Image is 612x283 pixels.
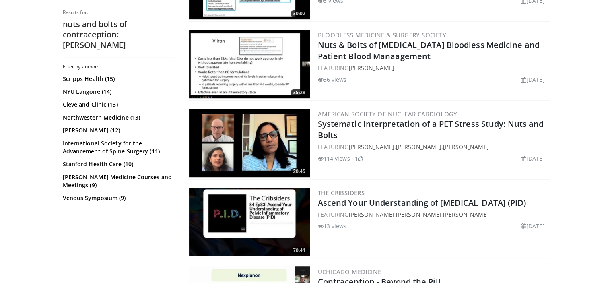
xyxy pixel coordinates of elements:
[63,173,173,189] a: [PERSON_NAME] Medicine Courses and Meetings (9)
[348,64,394,72] a: [PERSON_NAME]
[63,101,173,109] a: Cleveland Clinic (13)
[318,118,544,140] a: Systematic Interpretation of a PET Stress Study: Nuts and Bolts
[348,211,394,218] a: [PERSON_NAME]
[318,210,548,219] div: FEATURING , ,
[63,194,173,202] a: Venous Symposium (9)
[63,9,175,16] p: Results for:
[318,268,381,276] a: UChicago Medicine
[63,114,173,122] a: Northwestern Medicine (13)
[355,154,363,163] li: 1
[63,19,175,50] h2: nuts and bolts of contraception: [PERSON_NAME]
[63,126,173,134] a: [PERSON_NAME] (12)
[318,110,457,118] a: American Society of Nuclear Cardiology
[291,89,308,96] span: 35:28
[348,143,394,151] a: [PERSON_NAME]
[521,75,545,84] li: [DATE]
[189,30,310,98] img: 719d2533-b8c9-41de-a9a5-64f8233da9b8.300x170_q85_crop-smart_upscale.jpg
[318,154,350,163] li: 114 views
[318,39,540,62] a: Nuts & Bolts of [MEDICAL_DATA] Bloodless Medicine and Patient Blood Manaagement
[318,189,365,197] a: The Cribsiders
[189,188,310,256] img: a3147dda-d5f7-4687-ad2c-01f0277de258.300x170_q85_crop-smart_upscale.jpg
[318,31,446,39] a: Bloodless Medicine & Surgery Society
[63,75,173,83] a: Scripps Health (15)
[318,75,347,84] li: 36 views
[189,30,310,98] a: 35:28
[63,139,173,155] a: International Society for the Advancement of Spine Surgery (11)
[396,211,441,218] a: [PERSON_NAME]
[291,247,308,254] span: 70:41
[318,222,347,230] li: 13 views
[63,160,173,168] a: Stanford Health Care (10)
[189,109,310,177] img: 0138cc42-2054-42be-9c80-1f2e05e36f80.300x170_q85_crop-smart_upscale.jpg
[189,109,310,177] a: 20:45
[63,88,173,96] a: NYU Langone (14)
[443,143,488,151] a: [PERSON_NAME]
[318,197,526,208] a: Ascend Your Understanding of [MEDICAL_DATA] (PID)
[443,211,488,218] a: [PERSON_NAME]
[396,143,441,151] a: [PERSON_NAME]
[521,154,545,163] li: [DATE]
[189,188,310,256] a: 70:41
[318,143,548,151] div: FEATURING , ,
[521,222,545,230] li: [DATE]
[291,10,308,17] span: 30:02
[318,64,548,72] div: FEATURING
[63,64,175,70] h3: Filter by author:
[291,168,308,175] span: 20:45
